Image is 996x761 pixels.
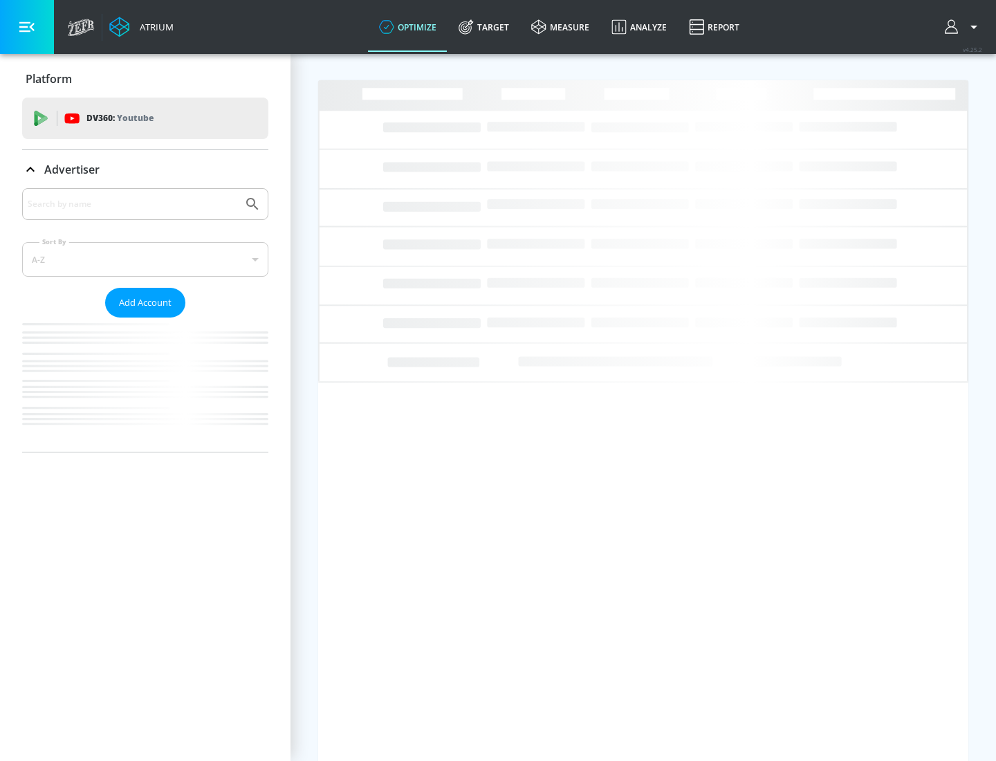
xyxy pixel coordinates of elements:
a: Atrium [109,17,174,37]
a: Analyze [600,2,678,52]
p: DV360: [86,111,154,126]
a: measure [520,2,600,52]
button: Add Account [105,288,185,318]
div: Platform [22,59,268,98]
div: Advertiser [22,150,268,189]
div: Advertiser [22,188,268,452]
a: Report [678,2,750,52]
span: v 4.25.2 [963,46,982,53]
div: A-Z [22,242,268,277]
div: Atrium [134,21,174,33]
a: optimize [368,2,448,52]
p: Platform [26,71,72,86]
div: DV360: Youtube [22,98,268,139]
nav: list of Advertiser [22,318,268,452]
p: Youtube [117,111,154,125]
a: Target [448,2,520,52]
p: Advertiser [44,162,100,177]
label: Sort By [39,237,69,246]
input: Search by name [28,195,237,213]
span: Add Account [119,295,172,311]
